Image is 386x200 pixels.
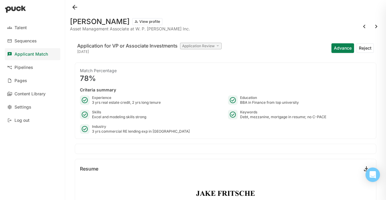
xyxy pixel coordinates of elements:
div: Sequences [14,38,37,44]
div: Pages [14,78,27,83]
div: Debt, mezzanine, mortgage in resume; no C-PACE [240,115,326,119]
a: Settings [5,101,60,113]
a: Applicant Match [5,48,60,60]
a: Pages [5,75,60,87]
div: Education [240,95,299,100]
div: 78% [80,75,371,82]
button: View profile [132,18,163,25]
a: Content Library [5,88,60,100]
a: Pipelines [5,61,60,73]
div: Log out [14,118,30,123]
div: Skills [92,110,146,115]
div: BBA in Finance from top university [240,100,299,105]
a: Sequences [5,35,60,47]
button: Reject [356,43,374,53]
div: Keywords [240,110,326,115]
button: Advance [331,43,354,53]
h1: [PERSON_NAME] [70,18,130,25]
div: Settings [14,105,31,110]
div: Open Intercom Messenger [365,168,380,182]
div: Application for VP or Associate Investments [77,42,178,49]
div: [DATE] [77,49,222,54]
div: Talent [14,25,27,30]
div: Resume [80,166,98,171]
div: Criteria summary [80,87,371,93]
div: Industry [92,124,190,129]
div: Match Percentage [80,68,371,74]
div: Application Review [180,43,222,49]
a: Talent [5,22,60,34]
div: Experience [92,95,161,100]
div: 3 yrs commercial RE lending exp in [GEOGRAPHIC_DATA] [92,129,190,134]
div: 3 yrs real estate credit, 2 yrs long tenure [92,100,161,105]
div: Content Library [14,91,46,97]
div: Asset Management Associate at W. P. [PERSON_NAME] Inc. [70,26,190,31]
div: Pipelines [14,65,33,70]
div: Applicant Match [14,52,48,57]
div: Excel and modeling skills strong [92,115,146,119]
